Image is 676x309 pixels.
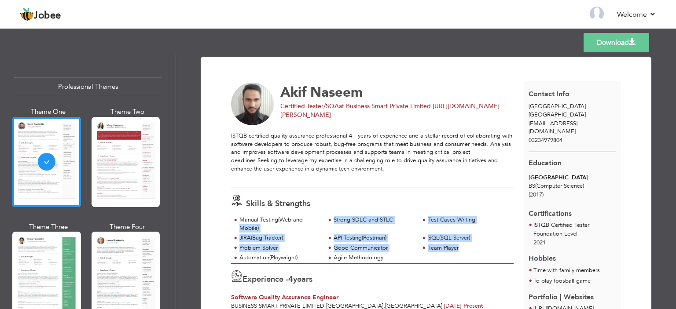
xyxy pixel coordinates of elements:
[428,216,509,224] div: Test Cases Writing
[529,191,544,199] span: (2017)
[14,222,83,232] div: Theme Three
[93,222,162,232] div: Theme Four
[334,234,414,242] div: API Testing(Postman)
[93,107,162,116] div: Theme Two
[280,102,500,119] span: at Business Smart Private Limited [URL][DOMAIN_NAME][PERSON_NAME]
[529,102,586,110] span: [GEOGRAPHIC_DATA]
[231,83,274,126] img: No image
[14,107,83,116] div: Theme One
[334,216,414,224] div: Strong SDLC and STLC
[529,174,616,182] div: [GEOGRAPHIC_DATA]
[288,274,293,285] span: 4
[529,89,569,99] span: Contact Info
[20,7,61,22] a: Jobee
[533,221,589,238] span: ISTQB Certified Tester Foundation Level
[533,277,591,285] span: To play foosball game
[246,198,310,209] span: Skills & Strengths
[529,136,562,144] span: 03234979804
[288,274,312,285] label: years
[239,234,320,242] div: JIRA(Bug Tracker)
[529,120,577,136] span: [EMAIL_ADDRESS][DOMAIN_NAME]
[428,234,509,242] div: SQL(SQL Server)
[533,239,616,247] p: 2021
[14,77,162,96] div: Professional Themes
[34,11,61,21] span: Jobee
[529,254,556,263] span: Hobbies
[428,244,509,252] div: Team Player
[529,111,586,119] span: [GEOGRAPHIC_DATA]
[617,9,656,20] a: Welcome
[529,158,562,168] span: Education
[280,102,339,110] span: Certified Tester/SQA
[590,7,604,21] img: Profile Img
[239,216,320,232] div: Manual Testing(Web and Mobile)
[239,244,320,252] div: Problem Solver
[529,202,572,219] span: Certifications
[334,244,414,252] div: Good Communicator
[231,132,514,181] div: ISTQB certified quality assurance professional 4+ years of experience and a stellar record of col...
[529,182,584,190] span: BS(Computer Science)
[584,33,649,52] a: Download
[239,254,320,262] div: Automation(Playwright)
[242,274,288,285] span: Experience -
[310,83,363,102] span: Naseem
[529,292,594,302] span: Portfolio | Websites
[20,7,34,22] img: jobee.io
[231,293,338,302] span: Software Quality Assurance Engineer
[533,266,600,274] span: Time with family members
[334,254,414,262] div: Agile Methodology
[280,83,306,102] span: Akif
